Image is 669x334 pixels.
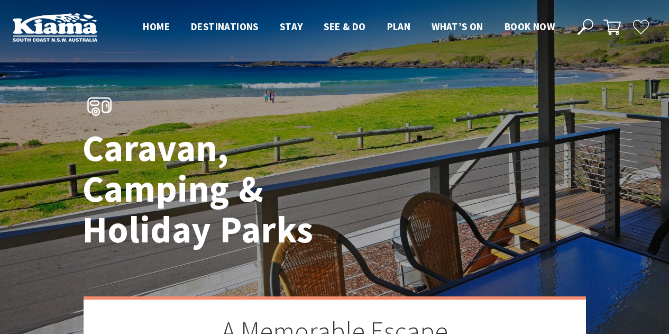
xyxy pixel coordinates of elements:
span: Destinations [191,20,259,33]
span: See & Do [324,20,365,33]
img: Kiama Logo [13,13,97,42]
span: Stay [280,20,303,33]
nav: Main Menu [132,19,565,36]
span: Plan [387,20,411,33]
span: Home [143,20,170,33]
span: Book now [505,20,555,33]
h1: Caravan, Camping & Holiday Parks [83,128,381,250]
span: What’s On [432,20,483,33]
